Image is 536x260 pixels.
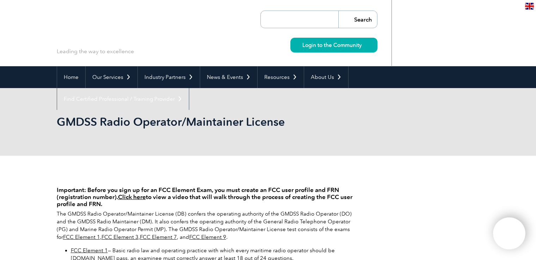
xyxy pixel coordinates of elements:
[57,66,85,88] a: Home
[500,225,518,242] img: svg+xml;nitro-empty-id=OTEzOjExNg==-1;base64,PHN2ZyB2aWV3Qm94PSIwIDAgNDAwIDQwMCIgd2lkdGg9IjQwMCIg...
[57,186,353,208] h4: Important: Before you sign up for an FCC Element Exam, you must create an FCC user profile and FR...
[140,234,177,240] a: FCC Element 7
[290,38,377,52] a: Login to the Community
[189,234,226,240] a: FCC Element 9
[101,234,138,240] a: FCC Element 3
[57,116,353,128] h2: GMDSS Radio Operator/Maintainer License
[57,88,189,110] a: Find Certified Professional / Training Provider
[57,210,353,241] p: The GMDSS Radio Operator/Maintainer License (DB) confers the operating authority of the GMDSS Rad...
[71,247,108,254] a: FCC Element 1
[57,48,134,55] p: Leading the way to excellence
[200,66,257,88] a: News & Events
[362,43,365,47] img: svg+xml;nitro-empty-id=MzU4OjIyMw==-1;base64,PHN2ZyB2aWV3Qm94PSIwIDAgMTEgMTEiIHdpZHRoPSIxMSIgaGVp...
[304,66,348,88] a: About Us
[338,11,377,28] input: Search
[118,193,146,200] a: Click here
[63,234,100,240] a: FCC Element 1
[86,66,137,88] a: Our Services
[138,66,200,88] a: Industry Partners
[525,3,534,10] img: en
[258,66,304,88] a: Resources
